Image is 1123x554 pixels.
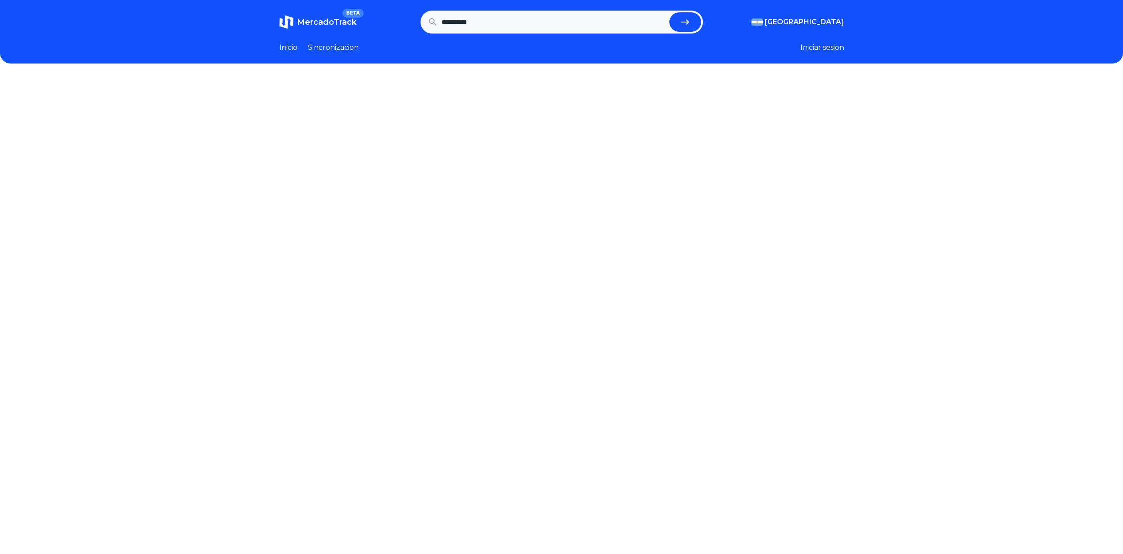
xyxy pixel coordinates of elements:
a: Sincronizacion [308,42,359,53]
span: MercadoTrack [297,17,357,27]
span: BETA [342,9,363,18]
img: MercadoTrack [279,15,293,29]
img: Argentina [751,19,763,26]
a: Inicio [279,42,297,53]
span: [GEOGRAPHIC_DATA] [765,17,844,27]
button: [GEOGRAPHIC_DATA] [751,17,844,27]
a: MercadoTrackBETA [279,15,357,29]
button: Iniciar sesion [800,42,844,53]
